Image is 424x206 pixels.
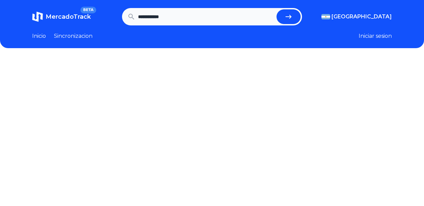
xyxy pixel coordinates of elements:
[54,32,93,40] a: Sincronizacion
[46,13,91,20] span: MercadoTrack
[321,13,392,21] button: [GEOGRAPHIC_DATA]
[80,7,96,13] span: BETA
[32,11,43,22] img: MercadoTrack
[32,11,91,22] a: MercadoTrackBETA
[32,32,46,40] a: Inicio
[321,14,330,19] img: Argentina
[359,32,392,40] button: Iniciar sesion
[331,13,392,21] span: [GEOGRAPHIC_DATA]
